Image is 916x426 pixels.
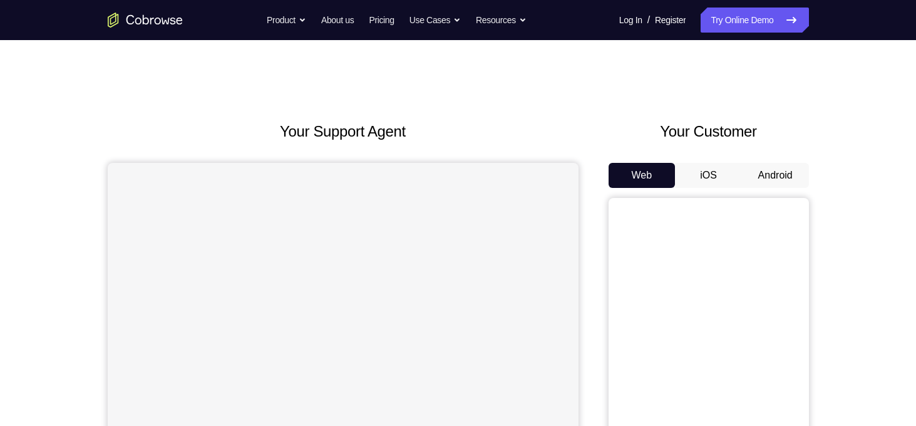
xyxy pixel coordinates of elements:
[742,163,809,188] button: Android
[108,120,579,143] h2: Your Support Agent
[476,8,527,33] button: Resources
[647,13,650,28] span: /
[609,163,676,188] button: Web
[619,8,642,33] a: Log In
[675,163,742,188] button: iOS
[369,8,394,33] a: Pricing
[609,120,809,143] h2: Your Customer
[655,8,686,33] a: Register
[321,8,354,33] a: About us
[108,13,183,28] a: Go to the home page
[267,8,306,33] button: Product
[409,8,461,33] button: Use Cases
[701,8,808,33] a: Try Online Demo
